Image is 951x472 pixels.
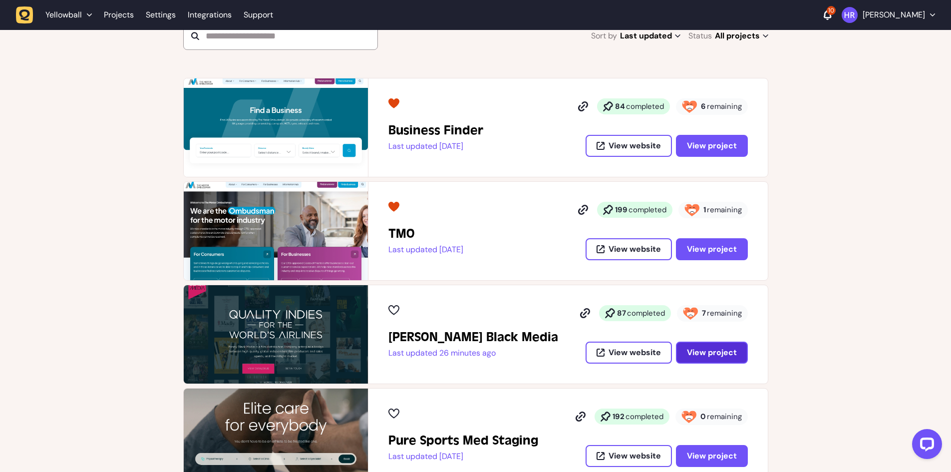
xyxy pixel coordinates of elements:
span: remaining [707,308,742,318]
span: View website [609,245,661,253]
a: Settings [146,6,176,24]
span: Status [688,29,712,43]
span: View project [687,140,737,151]
button: View project [676,238,748,260]
span: View website [609,142,661,150]
span: remaining [707,412,742,422]
strong: 199 [615,205,628,215]
span: Last updated [620,29,680,43]
h2: TMO [388,226,463,242]
img: Business Finder [184,78,368,177]
a: Projects [104,6,134,24]
p: Last updated [DATE] [388,141,483,151]
span: Yellowball [45,10,82,20]
strong: 84 [615,101,625,111]
p: Last updated [DATE] [388,452,538,462]
strong: 87 [617,308,626,318]
span: Sort by [591,29,617,43]
img: Penny Black Media [184,285,368,384]
span: View project [687,451,737,461]
strong: 0 [700,412,706,422]
img: TMO [184,182,368,280]
span: remaining [707,101,742,111]
p: Last updated [DATE] [388,245,463,255]
button: View project [676,135,748,157]
button: Yellowball [16,6,98,24]
a: Support [244,10,273,20]
span: View project [687,244,737,254]
span: completed [627,308,665,318]
span: completed [626,101,664,111]
span: All projects [715,29,768,43]
iframe: LiveChat chat widget [904,425,946,467]
span: remaining [707,205,742,215]
strong: 7 [702,308,706,318]
p: [PERSON_NAME] [863,10,925,20]
span: View website [609,349,661,357]
button: View project [676,445,748,467]
button: View project [676,342,748,364]
button: [PERSON_NAME] [842,7,935,23]
img: Harry Robinson [842,7,858,23]
strong: 1 [703,205,706,215]
button: View website [586,238,672,260]
h2: Pure Sports Med Staging [388,433,538,449]
strong: 6 [701,101,706,111]
button: View website [586,445,672,467]
h2: Business Finder [388,122,483,138]
span: View website [609,452,661,460]
button: View website [586,135,672,157]
span: completed [626,412,663,422]
span: View project [687,347,737,358]
h2: Penny Black Media [388,329,558,345]
div: 10 [827,6,836,15]
p: Last updated 26 minutes ago [388,348,558,358]
span: completed [629,205,666,215]
button: View website [586,342,672,364]
strong: 192 [613,412,625,422]
a: Integrations [188,6,232,24]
